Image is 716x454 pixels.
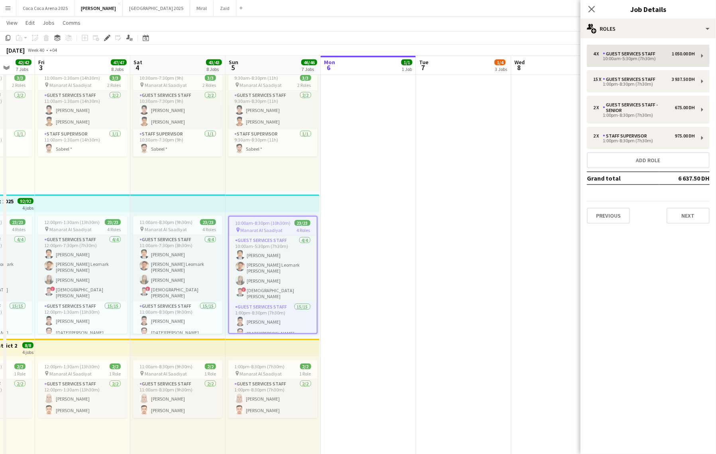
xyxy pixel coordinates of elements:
[110,75,121,81] span: 3/3
[587,152,710,168] button: Add role
[145,371,187,377] span: Manarat Al Saadiyat
[145,287,150,291] span: !
[22,204,33,211] div: 4 jobs
[675,133,695,139] div: 975.00 DH
[133,59,142,66] span: Sat
[593,77,603,82] div: 15 x
[294,220,310,226] span: 23/23
[12,226,26,232] span: 4 Roles
[38,91,127,130] app-card-role: Guest Services Staff2/211:00am-1:30am (14h30m)[PERSON_NAME][PERSON_NAME]
[38,59,45,66] span: Fri
[204,371,216,377] span: 1 Role
[228,91,318,130] app-card-role: Guest Services Staff2/29:30am-8:30pm (11h)[PERSON_NAME][PERSON_NAME]
[593,51,603,57] div: 4 x
[63,19,80,26] span: Comms
[235,75,279,81] span: 9:30am-8:30pm (11h)
[44,75,110,81] span: 11:00am-1:30am (14h30m) (Sat)
[38,360,127,418] div: 12:00pm-1:30am (13h30m) (Sat)2/2 Manarat Al Saadiyat1 RoleGuest Services Staff2/212:00pm-1:30am (...
[300,371,311,377] span: 1 Role
[200,219,216,225] span: 23/23
[202,82,216,88] span: 2 Roles
[228,72,318,157] app-job-card: 9:30am-8:30pm (11h)3/3 Manarat Al Saadiyat2 RolesGuest Services Staff2/29:30am-8:30pm (11h)[PERSO...
[12,82,26,88] span: 2 Roles
[38,216,127,334] div: 12:00pm-1:30am (13h30m) (Sat)23/23 Manarat Al Saadiyat4 RolesGuest Services Staff4/412:00pm-7:30p...
[26,47,46,53] span: Week 40
[49,47,57,53] div: +04
[672,51,695,57] div: 1 050.00 DH
[190,0,214,16] button: Miral
[59,18,84,28] a: Comms
[323,63,335,72] span: 6
[235,220,291,226] span: 10:00am-8:30pm (10h30m)
[109,371,121,377] span: 1 Role
[37,63,45,72] span: 3
[206,66,222,72] div: 8 Jobs
[495,66,507,72] div: 3 Jobs
[593,105,603,110] div: 2 x
[402,66,412,72] div: 1 Job
[228,360,318,418] div: 1:00pm-8:30pm (7h30m)2/2 Manarat Al Saadiyat1 RoleGuest Services Staff2/21:00pm-8:30pm (7h30m)[PE...
[300,364,311,369] span: 2/2
[297,227,310,233] span: 4 Roles
[667,208,710,224] button: Next
[111,66,126,72] div: 8 Jobs
[603,133,650,139] div: Staff Supervisor
[418,63,428,72] span: 7
[107,226,121,232] span: 4 Roles
[593,113,695,117] div: 1:00pm-8:30pm (7h30m)
[206,59,222,65] span: 43/43
[494,59,506,65] span: 1/4
[593,57,695,61] div: 10:00am-5:30pm (7h30m)
[110,364,121,369] span: 2/2
[14,364,26,369] span: 2/2
[593,82,695,86] div: 1:00pm-8:30pm (7h30m)
[603,102,675,113] div: Guest Services Staff - Senior
[14,75,26,81] span: 3/3
[139,75,183,81] span: 10:30am-7:30pm (9h)
[3,18,21,28] a: View
[50,287,55,291] span: !
[111,59,127,65] span: 47/47
[514,59,525,66] span: Wed
[324,59,335,66] span: Mon
[593,133,603,139] div: 2 x
[133,360,222,418] app-job-card: 11:00am-8:30pm (9h30m)2/2 Manarat Al Saadiyat1 RoleGuest Services Staff2/211:00am-8:30pm (9h30m)[...
[49,82,92,88] span: Manarat Al Saadiyat
[513,63,525,72] span: 8
[38,379,127,418] app-card-role: Guest Services Staff2/212:00pm-1:30am (13h30m)[PERSON_NAME][PERSON_NAME]
[133,72,222,157] app-job-card: 10:30am-7:30pm (9h)3/3 Manarat Al Saadiyat2 RolesGuest Services Staff2/210:30am-7:30pm (9h)[PERSO...
[39,18,58,28] a: Jobs
[16,0,75,16] button: Coca Coca Arena 2025
[205,75,216,81] span: 3/3
[659,172,710,185] td: 6 637.50 DH
[22,18,38,28] a: Edit
[18,198,33,204] span: 92/92
[672,77,695,82] div: 3 937.50 DH
[38,72,127,157] div: 11:00am-1:30am (14h30m) (Sat)3/3 Manarat Al Saadiyat2 RolesGuest Services Staff2/211:00am-1:30am ...
[205,364,216,369] span: 2/2
[105,219,121,225] span: 23/23
[22,342,33,348] span: 8/8
[214,0,236,16] button: Zaid
[44,364,110,369] span: 12:00pm-1:30am (13h30m) (Sat)
[229,236,317,303] app-card-role: Guest Services Staff4/410:00am-5:30pm (7h30m)[PERSON_NAME][PERSON_NAME] Leomark [PERSON_NAME][PER...
[202,226,216,232] span: 4 Roles
[603,77,659,82] div: Guest Services Staff
[10,219,26,225] span: 23/23
[228,379,318,418] app-card-role: Guest Services Staff2/21:00pm-8:30pm (7h30m)[PERSON_NAME][PERSON_NAME]
[302,66,317,72] div: 7 Jobs
[26,19,35,26] span: Edit
[123,0,190,16] button: [GEOGRAPHIC_DATA] 2025
[16,66,31,72] div: 7 Jobs
[300,75,311,81] span: 3/3
[38,130,127,157] app-card-role: Staff Supervisor1/111:00am-1:30am (14h30m)Sabeel *
[603,51,659,57] div: Guest Services Staff
[581,4,716,14] h3: Job Details
[229,59,238,66] span: Sun
[301,59,317,65] span: 46/46
[133,379,222,418] app-card-role: Guest Services Staff2/211:00am-8:30pm (9h30m)[PERSON_NAME][PERSON_NAME]
[419,59,428,66] span: Tue
[240,371,282,377] span: Manarat Al Saadiyat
